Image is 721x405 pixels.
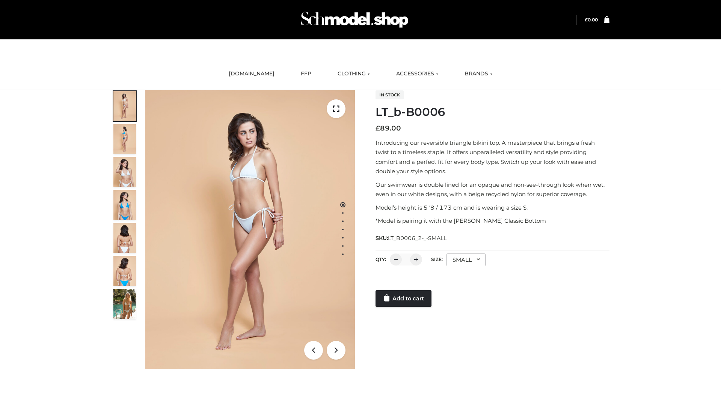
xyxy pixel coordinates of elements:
[585,17,588,22] span: £
[376,256,386,262] label: QTY:
[376,124,380,132] span: £
[585,17,598,22] a: £0.00
[145,90,355,369] img: ArielClassicBikiniTop_CloudNine_AzureSky_OW114ECO_1
[298,5,411,34] img: Schmodel Admin 964
[431,256,443,262] label: Size:
[388,235,446,241] span: LT_B0006_2-_-SMALL
[113,256,136,286] img: ArielClassicBikiniTop_CloudNine_AzureSky_OW114ECO_8-scaled.jpg
[376,105,609,119] h1: LT_b-B0006
[585,17,598,22] bdi: 0.00
[376,234,447,243] span: SKU:
[446,253,486,266] div: SMALL
[376,216,609,226] p: *Model is pairing it with the [PERSON_NAME] Classic Bottom
[376,290,431,307] a: Add to cart
[295,66,317,82] a: FFP
[113,124,136,154] img: ArielClassicBikiniTop_CloudNine_AzureSky_OW114ECO_2-scaled.jpg
[376,203,609,213] p: Model’s height is 5 ‘8 / 173 cm and is wearing a size S.
[223,66,280,82] a: [DOMAIN_NAME]
[376,124,401,132] bdi: 89.00
[459,66,498,82] a: BRANDS
[113,157,136,187] img: ArielClassicBikiniTop_CloudNine_AzureSky_OW114ECO_3-scaled.jpg
[376,180,609,199] p: Our swimwear is double lined for an opaque and non-see-through look when wet, even in our white d...
[332,66,376,82] a: CLOTHING
[391,66,444,82] a: ACCESSORIES
[113,289,136,319] img: Arieltop_CloudNine_AzureSky2.jpg
[113,190,136,220] img: ArielClassicBikiniTop_CloudNine_AzureSky_OW114ECO_4-scaled.jpg
[376,90,404,99] span: In stock
[113,91,136,121] img: ArielClassicBikiniTop_CloudNine_AzureSky_OW114ECO_1-scaled.jpg
[376,138,609,176] p: Introducing our reversible triangle bikini top. A masterpiece that brings a fresh twist to a time...
[113,223,136,253] img: ArielClassicBikiniTop_CloudNine_AzureSky_OW114ECO_7-scaled.jpg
